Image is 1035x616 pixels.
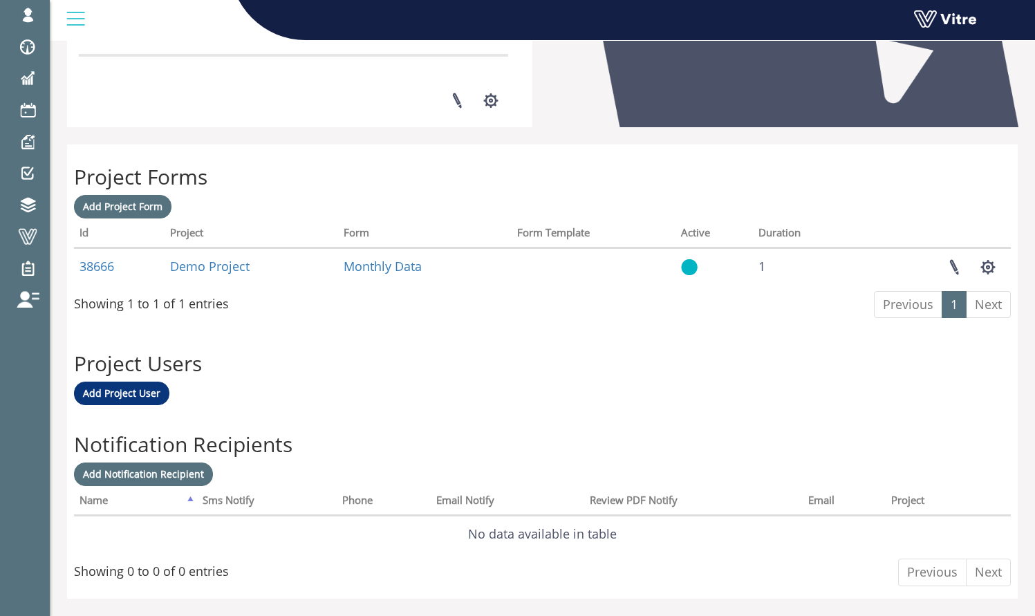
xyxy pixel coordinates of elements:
[942,291,967,319] a: 1
[74,352,1011,375] h2: Project Users
[681,259,698,276] img: yes
[83,200,162,213] span: Add Project Form
[74,382,169,405] a: Add Project User
[966,291,1011,319] a: Next
[753,222,857,248] th: Duration
[338,222,511,248] th: Form
[74,489,197,516] th: Name: activate to sort column descending
[74,516,1011,553] td: No data available in table
[83,386,160,400] span: Add Project User
[74,557,229,581] div: Showing 0 to 0 of 0 entries
[337,489,431,516] th: Phone
[512,222,675,248] th: Form Template
[80,258,114,274] a: 38666
[74,195,171,218] a: Add Project Form
[584,489,803,516] th: Review PDF Notify
[74,463,213,486] a: Add Notification Recipient
[344,258,422,274] a: Monthly Data
[197,489,337,516] th: Sms Notify
[83,467,204,480] span: Add Notification Recipient
[874,291,942,319] a: Previous
[74,433,1011,456] h2: Notification Recipients
[886,489,986,516] th: Project
[74,222,165,248] th: Id
[165,222,338,248] th: Project
[675,222,753,248] th: Active
[74,290,229,313] div: Showing 1 to 1 of 1 entries
[898,559,967,586] a: Previous
[74,165,1011,188] h2: Project Forms
[803,489,886,516] th: Email
[431,489,584,516] th: Email Notify
[170,258,250,274] a: Demo Project
[753,248,857,286] td: 1
[966,559,1011,586] a: Next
